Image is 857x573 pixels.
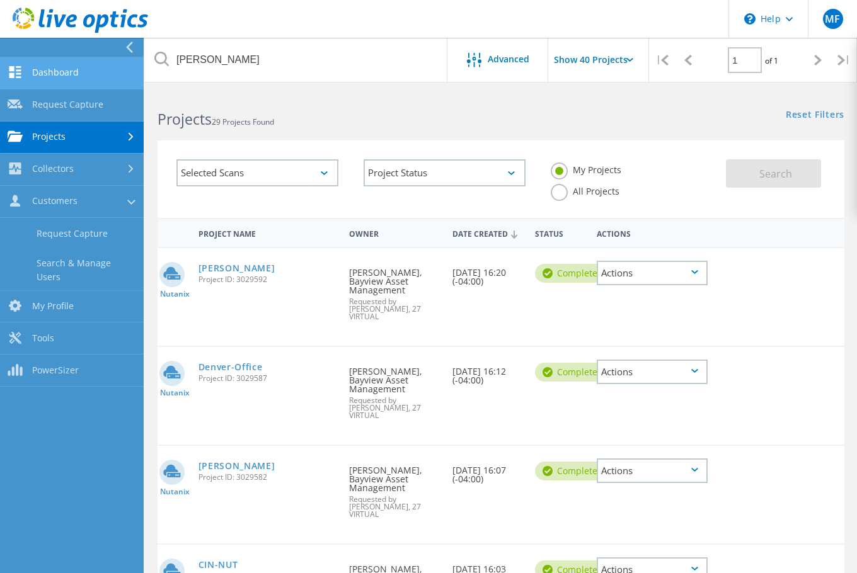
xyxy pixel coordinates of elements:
[825,14,840,24] span: MF
[535,363,610,382] div: Complete
[198,462,275,470] a: [PERSON_NAME]
[145,38,448,82] input: Search projects by name, owner, ID, company, etc
[765,55,778,66] span: of 1
[597,458,708,483] div: Actions
[759,167,792,181] span: Search
[198,363,263,372] a: Denver-Office
[192,221,343,244] div: Project Name
[446,221,529,245] div: Date Created
[198,560,238,569] a: CIN-NUT
[160,488,190,496] span: Nutanix
[529,221,590,244] div: Status
[160,389,190,397] span: Nutanix
[446,347,529,397] div: [DATE] 16:12 (-04:00)
[343,248,446,333] div: [PERSON_NAME], Bayview Asset Management
[212,116,274,127] span: 29 Projects Found
[535,264,610,283] div: Complete
[590,221,714,244] div: Actions
[349,397,440,419] span: Requested by [PERSON_NAME], 27 VIRTUAL
[446,446,529,496] div: [DATE] 16:07 (-04:00)
[198,276,337,283] span: Project ID: 3029592
[597,261,708,285] div: Actions
[744,13,756,25] svg: \n
[160,290,190,298] span: Nutanix
[649,38,675,82] div: |
[364,159,526,186] div: Project Status
[176,159,338,186] div: Selected Scans
[343,446,446,531] div: [PERSON_NAME], Bayview Asset Management
[158,109,212,129] b: Projects
[488,55,529,64] span: Advanced
[343,347,446,432] div: [PERSON_NAME], Bayview Asset Management
[597,360,708,384] div: Actions
[551,184,619,196] label: All Projects
[726,159,821,188] button: Search
[198,474,337,481] span: Project ID: 3029582
[343,221,446,244] div: Owner
[786,110,844,121] a: Reset Filters
[349,298,440,321] span: Requested by [PERSON_NAME], 27 VIRTUAL
[535,462,610,480] div: Complete
[198,375,337,382] span: Project ID: 3029587
[831,38,857,82] div: |
[349,496,440,518] span: Requested by [PERSON_NAME], 27 VIRTUAL
[198,264,275,273] a: [PERSON_NAME]
[551,162,621,174] label: My Projects
[13,26,148,35] a: Live Optics Dashboard
[446,248,529,298] div: [DATE] 16:20 (-04:00)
